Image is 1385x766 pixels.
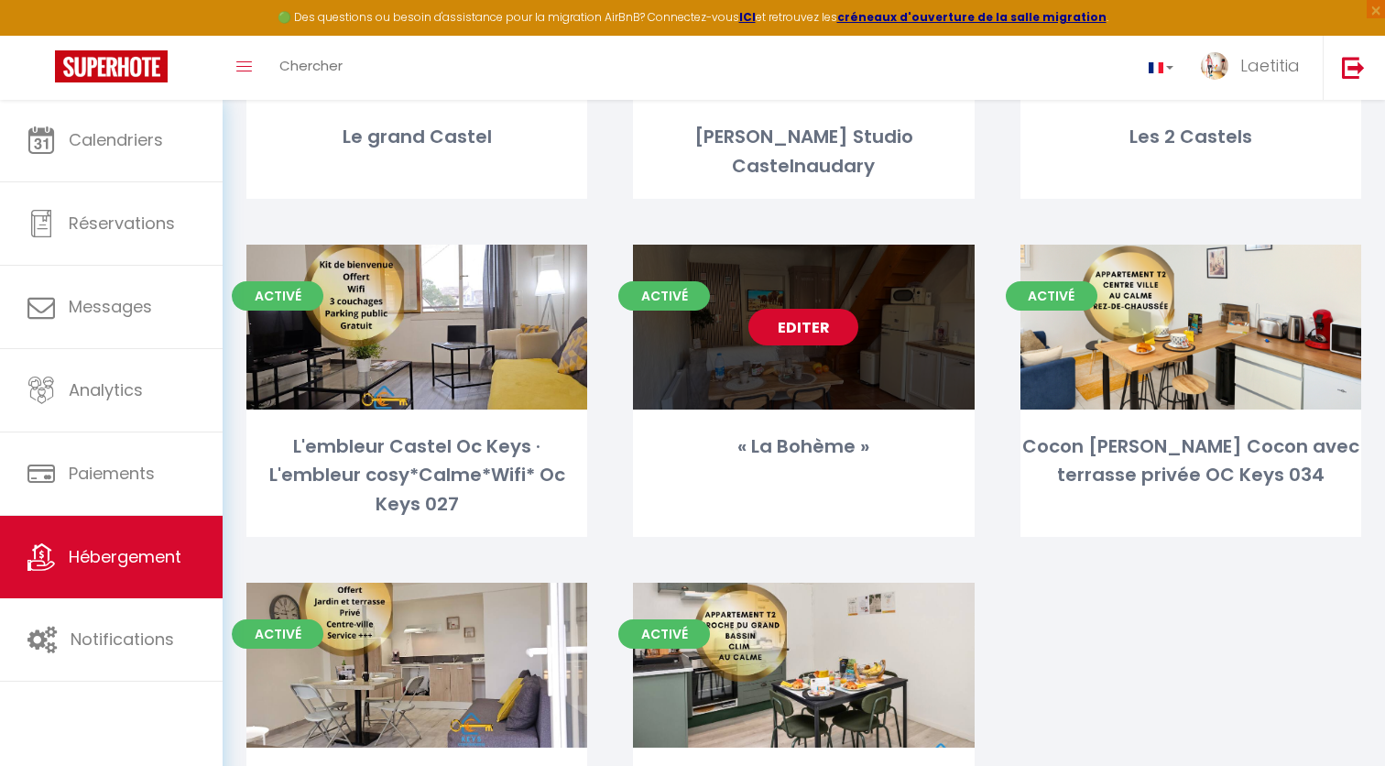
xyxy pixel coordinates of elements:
span: Analytics [69,378,143,401]
div: L'embleur Castel Oc Keys · L'embleur cosy*Calme*Wifi* Oc Keys 027 [246,432,587,519]
span: Messages [69,295,152,318]
span: Paiements [69,462,155,485]
span: Activé [232,619,323,649]
span: Activé [618,281,710,311]
span: Activé [232,281,323,311]
img: ... [1201,52,1228,80]
a: ICI [739,9,756,25]
div: Les 2 Castels [1020,123,1361,151]
img: logout [1342,56,1365,79]
div: [PERSON_NAME] Studio Castelnaudary [633,123,974,181]
a: Editer [748,309,858,345]
span: Hébergement [69,545,181,568]
span: Activé [618,619,710,649]
span: Chercher [279,56,343,75]
span: Activé [1006,281,1097,311]
a: ... Laetitia [1187,36,1323,100]
a: créneaux d'ouverture de la salle migration [837,9,1107,25]
div: Cocon [PERSON_NAME] Cocon avec terrasse privée OC Keys 034 [1020,432,1361,490]
button: Ouvrir le widget de chat LiveChat [15,7,70,62]
img: Super Booking [55,50,168,82]
div: Le grand Castel [246,123,587,151]
a: Chercher [266,36,356,100]
div: « La Bohème » [633,432,974,461]
span: Laetitia [1240,54,1300,77]
span: Calendriers [69,128,163,151]
span: Notifications [71,628,174,651]
span: Réservations [69,212,175,235]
